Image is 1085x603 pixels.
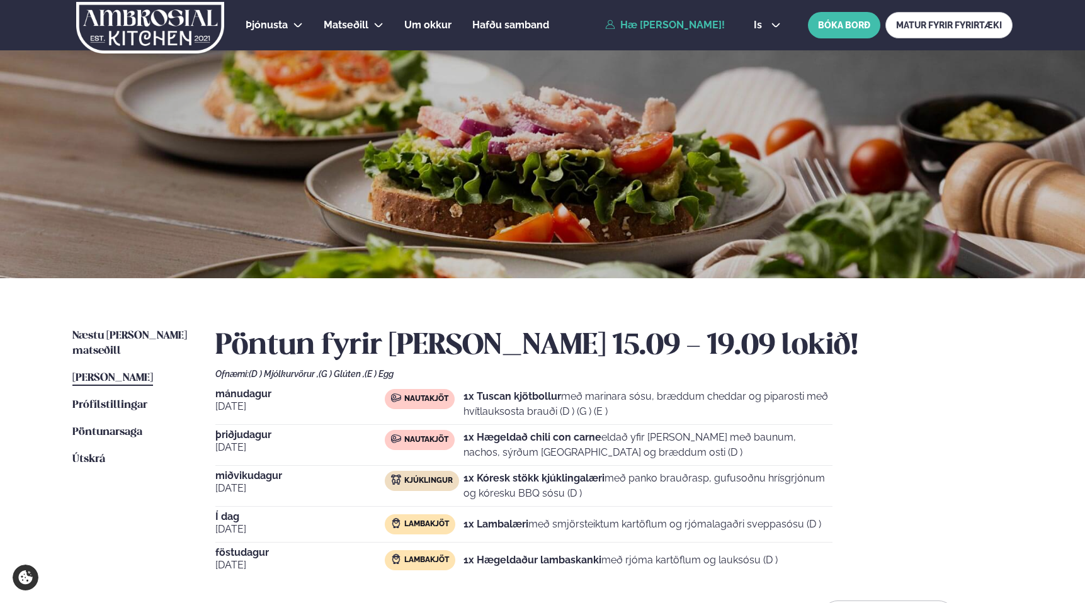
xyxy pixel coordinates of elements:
[404,476,453,486] span: Kjúklingur
[744,20,791,30] button: is
[391,393,401,403] img: beef.svg
[13,565,38,590] a: Cookie settings
[75,2,225,54] img: logo
[605,20,725,31] a: Hæ [PERSON_NAME]!
[808,12,880,38] button: BÓKA BORÐ
[72,329,190,359] a: Næstu [PERSON_NAME] matseðill
[463,554,601,566] strong: 1x Hægeldaður lambaskanki
[463,390,561,402] strong: 1x Tuscan kjötbollur
[215,481,385,496] span: [DATE]
[754,20,766,30] span: is
[404,19,452,31] span: Um okkur
[215,430,385,440] span: þriðjudagur
[463,430,832,460] p: eldað yfir [PERSON_NAME] með baunum, nachos, sýrðum [GEOGRAPHIC_DATA] og bræddum osti (D )
[249,369,319,379] span: (D ) Mjólkurvörur ,
[215,471,385,481] span: miðvikudagur
[215,369,1013,379] div: Ofnæmi:
[72,452,105,467] a: Útskrá
[215,522,385,537] span: [DATE]
[391,475,401,485] img: chicken.svg
[404,394,448,404] span: Nautakjöt
[404,555,449,565] span: Lambakjöt
[72,330,187,356] span: Næstu [PERSON_NAME] matseðill
[72,400,147,410] span: Prófílstillingar
[404,18,452,33] a: Um okkur
[324,19,368,31] span: Matseðill
[885,12,1013,38] a: MATUR FYRIR FYRIRTÆKI
[472,18,549,33] a: Hafðu samband
[215,389,385,399] span: mánudagur
[391,434,401,444] img: beef.svg
[472,19,549,31] span: Hafðu samband
[463,471,832,501] p: með panko brauðrasp, gufusoðnu hrísgrjónum og kóresku BBQ sósu (D )
[404,519,449,529] span: Lambakjöt
[463,472,605,484] strong: 1x Kóresk stökk kjúklingalæri
[319,369,365,379] span: (G ) Glúten ,
[463,518,528,530] strong: 1x Lambalæri
[391,518,401,528] img: Lamb.svg
[72,427,142,437] span: Pöntunarsaga
[463,553,778,568] p: með rjóma kartöflum og lauksósu (D )
[215,329,1013,364] h2: Pöntun fyrir [PERSON_NAME] 15.09 - 19.09 lokið!
[215,399,385,414] span: [DATE]
[215,558,385,573] span: [DATE]
[391,554,401,564] img: Lamb.svg
[365,369,394,379] span: (E ) Egg
[215,548,385,558] span: föstudagur
[246,18,288,33] a: Þjónusta
[324,18,368,33] a: Matseðill
[463,431,601,443] strong: 1x Hægeldað chili con carne
[246,19,288,31] span: Þjónusta
[72,371,153,386] a: [PERSON_NAME]
[215,512,385,522] span: Í dag
[404,435,448,445] span: Nautakjöt
[72,425,142,440] a: Pöntunarsaga
[215,440,385,455] span: [DATE]
[72,454,105,465] span: Útskrá
[463,389,832,419] p: með marinara sósu, bræddum cheddar og piparosti með hvítlauksosta brauði (D ) (G ) (E )
[463,517,821,532] p: með smjörsteiktum kartöflum og rjómalagaðri sveppasósu (D )
[72,398,147,413] a: Prófílstillingar
[72,373,153,383] span: [PERSON_NAME]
